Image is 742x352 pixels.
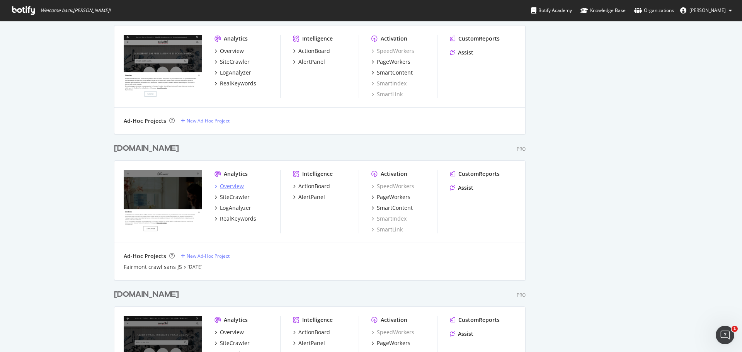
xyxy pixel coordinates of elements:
img: www.swissotel.de [124,35,202,97]
a: PageWorkers [371,339,410,347]
a: New Ad-Hoc Project [181,117,230,124]
div: AlertPanel [298,193,325,201]
div: Knowledge Base [580,7,626,14]
div: CustomReports [458,170,500,178]
a: SmartIndex [371,80,407,87]
div: CustomReports [458,35,500,43]
a: [DOMAIN_NAME] [114,289,182,300]
div: Assist [458,184,473,192]
div: Activation [381,316,407,324]
span: Welcome back, [PERSON_NAME] ! [41,7,111,14]
div: New Ad-Hoc Project [187,253,230,259]
a: AlertPanel [293,58,325,66]
div: Analytics [224,170,248,178]
a: AlertPanel [293,339,325,347]
div: ActionBoard [298,182,330,190]
a: LogAnalyzer [214,69,251,77]
div: Analytics [224,35,248,43]
div: ActionBoard [298,47,330,55]
div: [DOMAIN_NAME] [114,143,179,154]
div: SmartContent [377,204,413,212]
a: Overview [214,182,244,190]
a: Fairmont crawl sans JS [124,263,182,271]
a: PageWorkers [371,58,410,66]
a: RealKeywords [214,80,256,87]
div: AlertPanel [298,339,325,347]
div: [DOMAIN_NAME] [114,289,179,300]
div: RealKeywords [220,215,256,223]
a: SmartLink [371,226,403,233]
a: Assist [450,330,473,338]
a: SpeedWorkers [371,47,414,55]
a: [DATE] [187,264,203,270]
div: SiteCrawler [220,193,250,201]
div: Ad-Hoc Projects [124,117,166,125]
iframe: Intercom live chat [716,326,734,344]
a: SpeedWorkers [371,182,414,190]
a: PageWorkers [371,193,410,201]
span: Steffie Kronek [689,7,726,14]
div: Pro [517,292,526,298]
div: PageWorkers [377,339,410,347]
div: New Ad-Hoc Project [187,117,230,124]
a: AlertPanel [293,193,325,201]
button: [PERSON_NAME] [674,4,738,17]
a: Overview [214,328,244,336]
div: Ad-Hoc Projects [124,252,166,260]
div: Overview [220,328,244,336]
a: ActionBoard [293,182,330,190]
a: Assist [450,49,473,56]
div: LogAnalyzer [220,204,251,212]
a: SmartIndex [371,215,407,223]
a: SmartLink [371,90,403,98]
div: Activation [381,170,407,178]
div: Intelligence [302,170,333,178]
div: LogAnalyzer [220,69,251,77]
div: Activation [381,35,407,43]
a: Assist [450,184,473,192]
div: Assist [458,49,473,56]
div: Organizations [634,7,674,14]
div: SmartContent [377,69,413,77]
div: Overview [220,182,244,190]
div: Botify Academy [531,7,572,14]
div: RealKeywords [220,80,256,87]
div: AlertPanel [298,58,325,66]
a: ActionBoard [293,47,330,55]
a: Overview [214,47,244,55]
div: CustomReports [458,316,500,324]
a: ActionBoard [293,328,330,336]
a: CustomReports [450,170,500,178]
div: Intelligence [302,316,333,324]
div: Intelligence [302,35,333,43]
div: Overview [220,47,244,55]
a: SiteCrawler [214,58,250,66]
a: SiteCrawler [214,339,250,347]
a: SmartContent [371,204,413,212]
a: CustomReports [450,35,500,43]
a: LogAnalyzer [214,204,251,212]
div: Pro [517,146,526,152]
a: SiteCrawler [214,193,250,201]
div: Analytics [224,316,248,324]
div: PageWorkers [377,193,410,201]
a: [DOMAIN_NAME] [114,143,182,154]
a: SmartContent [371,69,413,77]
div: PageWorkers [377,58,410,66]
a: SpeedWorkers [371,328,414,336]
div: Assist [458,330,473,338]
a: RealKeywords [214,215,256,223]
div: ActionBoard [298,328,330,336]
a: CustomReports [450,316,500,324]
span: 1 [732,326,738,332]
div: SiteCrawler [220,58,250,66]
a: New Ad-Hoc Project [181,253,230,259]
